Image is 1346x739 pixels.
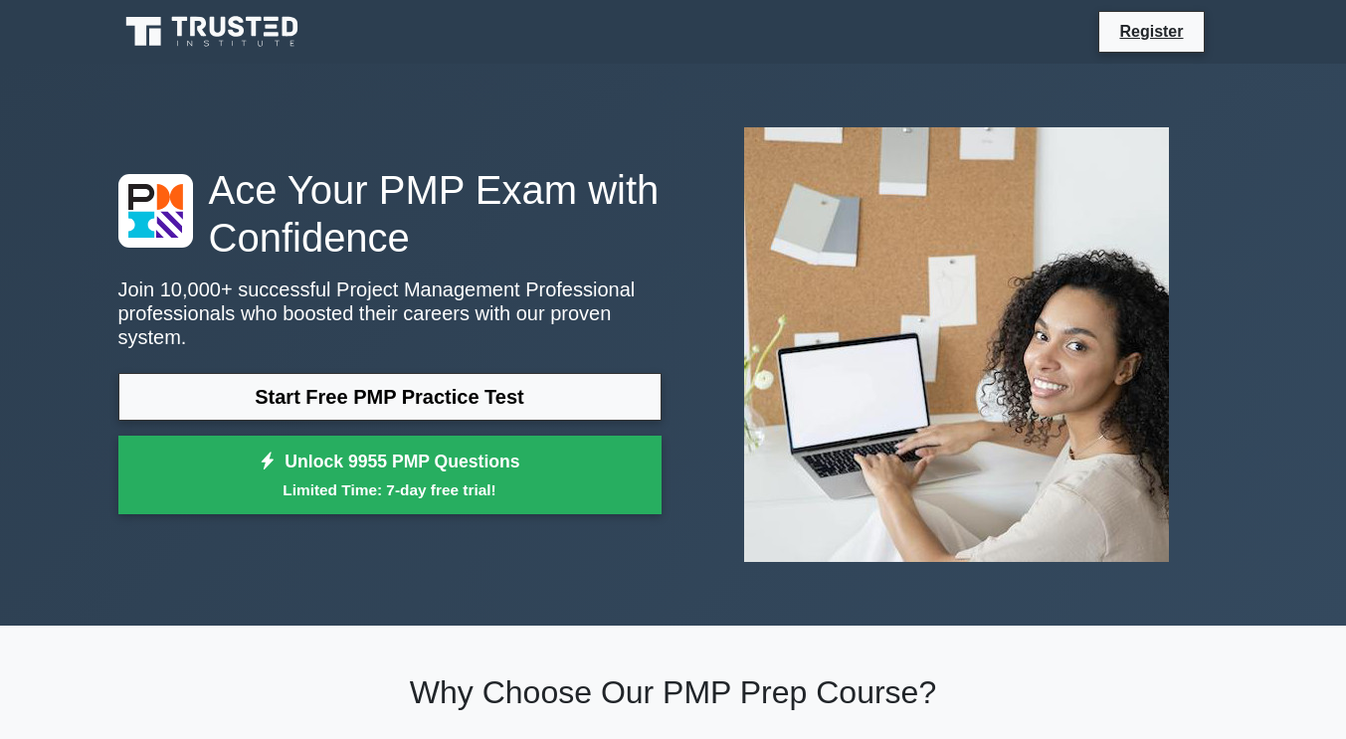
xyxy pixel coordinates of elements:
[118,436,662,515] a: Unlock 9955 PMP QuestionsLimited Time: 7-day free trial!
[118,373,662,421] a: Start Free PMP Practice Test
[118,166,662,262] h1: Ace Your PMP Exam with Confidence
[118,277,662,349] p: Join 10,000+ successful Project Management Professional professionals who boosted their careers w...
[1107,19,1195,44] a: Register
[143,478,637,501] small: Limited Time: 7-day free trial!
[118,673,1229,711] h2: Why Choose Our PMP Prep Course?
